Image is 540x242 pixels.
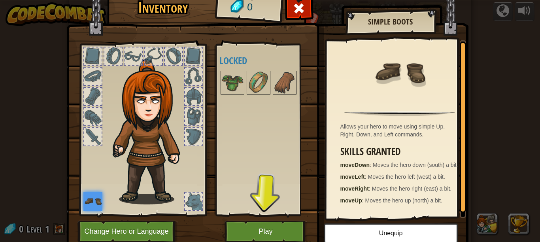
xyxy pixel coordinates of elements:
[362,197,365,204] span: :
[247,72,270,94] img: portrait.png
[340,123,463,138] div: Allows your hero to move using simple Up, Right, Down, and Left commands.
[344,111,455,116] img: hr.png
[374,46,425,98] img: portrait.png
[370,162,373,168] span: :
[340,185,369,192] strong: moveRight
[340,174,365,180] strong: moveLeft
[373,162,458,168] span: Moves the hero down (south) a bit.
[372,185,452,192] span: Moves the hero right (east) a bit.
[353,17,428,26] h2: Simple Boots
[219,55,319,66] h4: Locked
[368,174,445,180] span: Moves the hero left (west) a bit.
[340,197,362,204] strong: moveUp
[365,197,442,204] span: Moves the hero up (north) a bit.
[274,72,296,94] img: portrait.png
[369,185,372,192] span: :
[340,146,463,157] h3: Skills Granted
[83,192,102,211] img: portrait.png
[109,59,194,204] img: hair_f2.png
[340,162,370,168] strong: moveDown
[365,174,368,180] span: :
[221,72,244,94] img: portrait.png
